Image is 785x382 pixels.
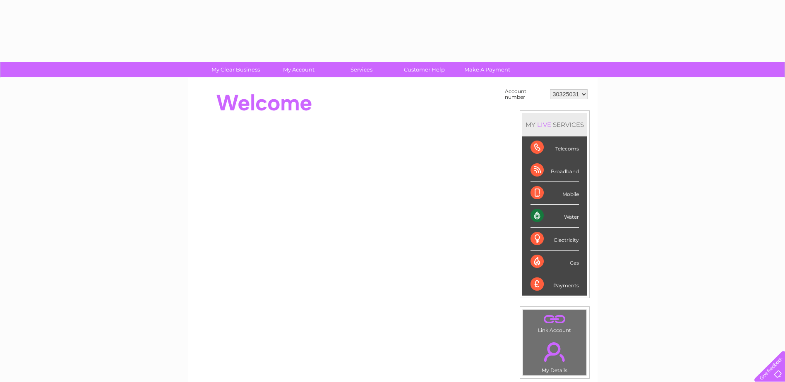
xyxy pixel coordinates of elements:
td: Link Account [523,309,587,335]
a: . [525,337,584,366]
div: Payments [531,273,579,296]
a: My Clear Business [202,62,270,77]
a: My Account [264,62,333,77]
div: Water [531,205,579,227]
td: Account number [503,86,548,102]
div: Mobile [531,182,579,205]
div: Electricity [531,228,579,251]
a: . [525,312,584,326]
div: Gas [531,251,579,273]
div: Broadband [531,159,579,182]
a: Make A Payment [453,62,521,77]
a: Services [327,62,396,77]
div: Telecoms [531,136,579,159]
td: My Details [523,335,587,376]
div: MY SERVICES [522,113,587,136]
a: Customer Help [390,62,459,77]
div: LIVE [535,121,553,129]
